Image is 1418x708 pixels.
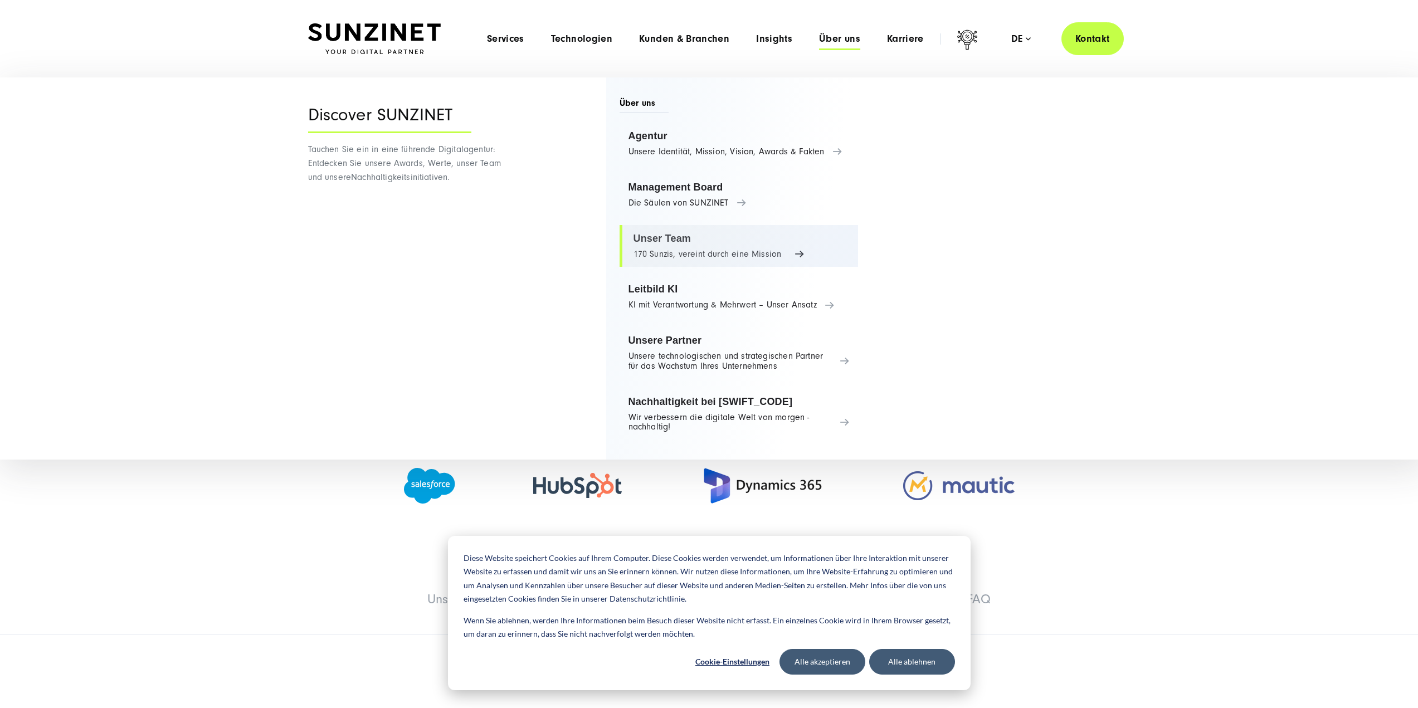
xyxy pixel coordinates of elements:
[427,592,517,607] a: Unsere Services
[620,276,859,318] a: Leitbild KI KI mit Verantwortung & Mehrwert – Unser Ansatz
[887,33,924,45] a: Karriere
[620,327,859,379] a: Unsere Partner Unsere technologischen und strategischen Partner für das Wachstum Ihres Unternehmens
[487,33,524,45] a: Services
[1061,22,1124,55] a: Kontakt
[903,471,1015,500] img: Mautic Agentur - Full-Service CRM Agentur SUNZINET
[308,144,501,182] span: Tauchen Sie ein in eine führende Digitalagentur: Entdecken Sie unsere Awards, Werte, unser Team u...
[308,23,441,55] img: SUNZINET Full Service Digital Agentur
[404,468,455,504] img: Salesforce Partner Agentur - Full-Service CRM Agentur SUNZINET
[533,473,622,498] img: HubSpot Gold Partner Agentur - Full-Service CRM Agentur SUNZINET
[690,649,776,675] button: Cookie-Einstellungen
[464,614,955,641] p: Wenn Sie ablehnen, werden Ihre Informationen beim Besuch dieser Website nicht erfasst. Ein einzel...
[620,174,859,216] a: Management Board Die Säulen von SUNZINET
[967,592,991,607] a: FAQ
[620,97,669,113] span: Über uns
[756,33,792,45] a: Insights
[1011,33,1031,45] div: de
[464,551,955,606] p: Diese Website speichert Cookies auf Ihrem Computer. Diese Cookies werden verwendet, um Informatio...
[779,649,865,675] button: Alle akzeptieren
[819,33,860,45] a: Über uns
[308,105,471,133] div: Discover SUNZINET
[620,225,859,267] a: Unser Team 170 Sunzis, vereint durch eine Mission
[869,649,955,675] button: Alle ablehnen
[639,33,729,45] a: Kunden & Branchen
[551,33,612,45] a: Technologien
[700,451,825,521] img: Microsoft Dynamics Agentur 365 - Full-Service CRM Agentur SUNZINET
[620,388,859,441] a: Nachhaltigkeit bei [SWIFT_CODE] Wir verbessern die digitale Welt von morgen - nachhaltig!
[620,123,859,165] a: Agentur Unsere Identität, Mission, Vision, Awards & Fakten
[448,536,971,690] div: Cookie banner
[308,77,517,460] div: Nachhaltigkeitsinitiativen.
